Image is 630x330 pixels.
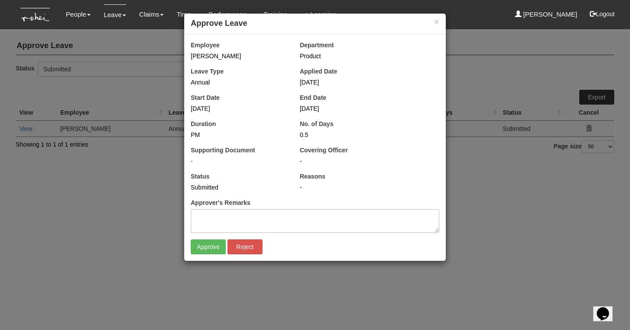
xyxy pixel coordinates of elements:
[191,198,250,207] label: Approver's Remarks
[434,17,439,26] button: ×
[191,52,287,60] div: [PERSON_NAME]
[191,239,226,254] input: Approve
[300,119,333,128] label: No. of Days
[300,52,439,60] div: Product
[191,19,247,28] b: Approve Leave
[191,93,220,102] label: Start Date
[300,183,439,192] div: -
[191,104,287,113] div: [DATE]
[191,41,220,49] label: Employee
[191,172,210,181] label: Status
[300,104,395,113] div: [DATE]
[191,183,287,192] div: Submitted
[300,67,337,76] label: Applied Date
[300,172,325,181] label: Reasons
[191,119,216,128] label: Duration
[300,41,334,49] label: Department
[300,157,439,165] div: -
[227,239,262,254] input: Reject
[191,78,287,87] div: Annual
[300,78,395,87] div: [DATE]
[191,157,287,165] div: -
[191,146,255,154] label: Supporting Document
[593,295,621,321] iframe: chat widget
[191,67,224,76] label: Leave Type
[300,146,348,154] label: Covering Officer
[191,130,287,139] div: PM
[300,93,326,102] label: End Date
[300,130,395,139] div: 0.5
